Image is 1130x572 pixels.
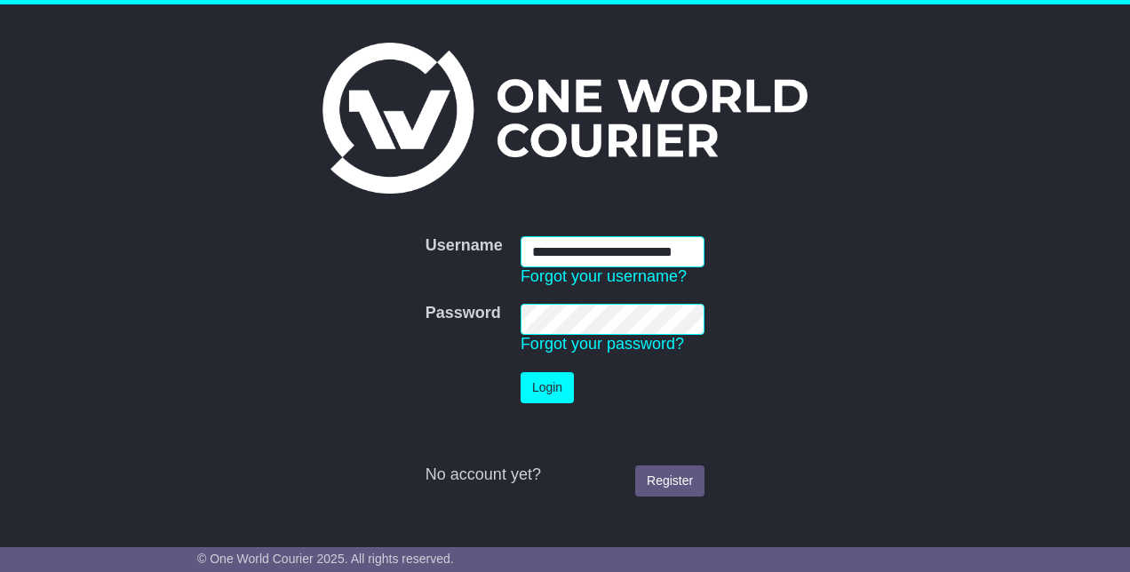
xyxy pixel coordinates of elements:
a: Forgot your username? [521,267,687,285]
label: Password [426,304,501,323]
label: Username [426,236,503,256]
img: One World [322,43,808,194]
div: No account yet? [426,465,704,485]
button: Login [521,372,574,403]
span: © One World Courier 2025. All rights reserved. [197,552,454,566]
a: Forgot your password? [521,335,684,353]
a: Register [635,465,704,497]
